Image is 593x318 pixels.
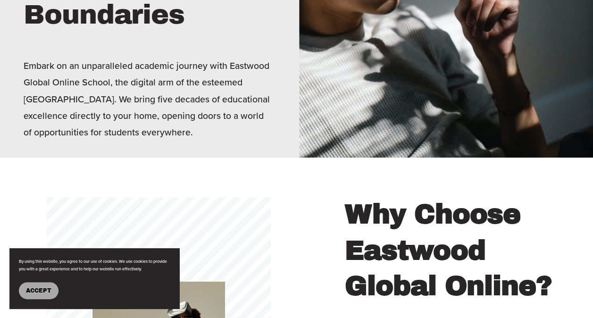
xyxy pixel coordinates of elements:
[9,248,179,309] section: Cookie banner
[24,58,271,141] p: Embark on an unparalleled academic journey with Eastwood Global Online School, the digital arm of...
[19,258,170,273] p: By using this website, you agree to our use of cookies. We use cookies to provide you with a grea...
[345,200,551,300] strong: Why Choose Eastwood Global Online?
[26,287,51,294] span: Accept
[19,282,58,299] button: Accept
